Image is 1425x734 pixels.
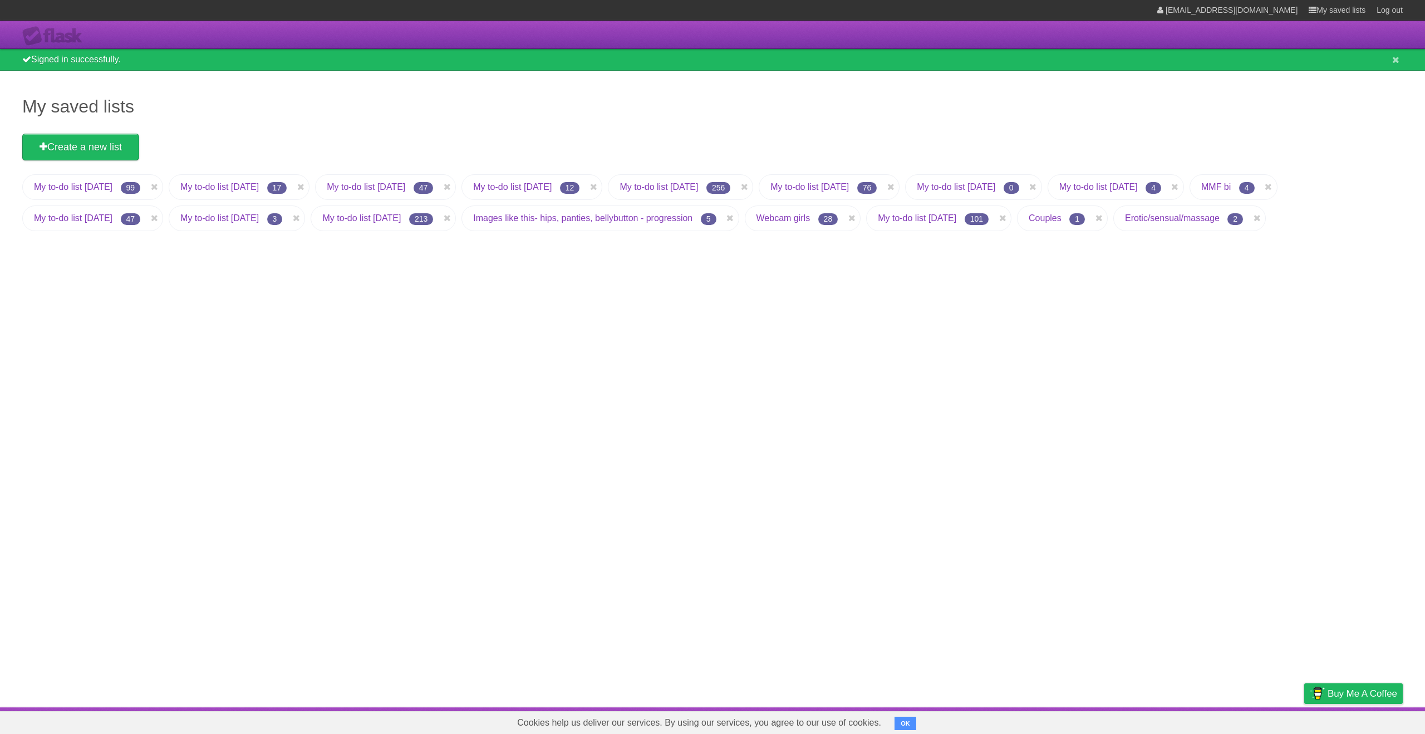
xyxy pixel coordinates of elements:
[701,213,716,225] span: 5
[121,182,141,194] span: 99
[1328,684,1397,703] span: Buy me a coffee
[1059,182,1138,192] a: My to-do list [DATE]
[1333,710,1403,731] a: Suggest a feature
[409,213,433,225] span: 213
[180,213,259,223] a: My to-do list [DATE]
[917,182,995,192] a: My to-do list [DATE]
[473,182,552,192] a: My to-do list [DATE]
[1029,213,1062,223] a: Couples
[180,182,259,192] a: My to-do list [DATE]
[34,213,112,223] a: My to-do list [DATE]
[267,213,283,225] span: 3
[818,213,838,225] span: 28
[1252,710,1276,731] a: Terms
[770,182,849,192] a: My to-do list [DATE]
[322,213,401,223] a: My to-do list [DATE]
[1239,182,1255,194] span: 4
[34,182,112,192] a: My to-do list [DATE]
[895,717,916,730] button: OK
[1193,710,1238,731] a: Developers
[1004,182,1019,194] span: 0
[1069,213,1085,225] span: 1
[1290,710,1319,731] a: Privacy
[620,182,698,192] a: My to-do list [DATE]
[267,182,287,194] span: 17
[473,213,692,223] a: Images like this- hips, panties, bellybutton - progression
[1201,182,1231,192] a: MMF bi
[22,93,1403,120] h1: My saved lists
[857,182,877,194] span: 76
[1227,213,1243,225] span: 2
[756,213,810,223] a: Webcam girls
[878,213,956,223] a: My to-do list [DATE]
[1310,684,1325,703] img: Buy me a coffee
[1304,683,1403,704] a: Buy me a coffee
[506,712,892,734] span: Cookies help us deliver our services. By using our services, you agree to our use of cookies.
[1146,182,1161,194] span: 4
[706,182,730,194] span: 256
[22,134,139,160] a: Create a new list
[965,213,989,225] span: 101
[327,182,405,192] a: My to-do list [DATE]
[414,182,434,194] span: 47
[1156,710,1180,731] a: About
[121,213,141,225] span: 47
[22,26,89,46] div: Flask
[560,182,580,194] span: 12
[1125,213,1220,223] a: Erotic/sensual/massage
